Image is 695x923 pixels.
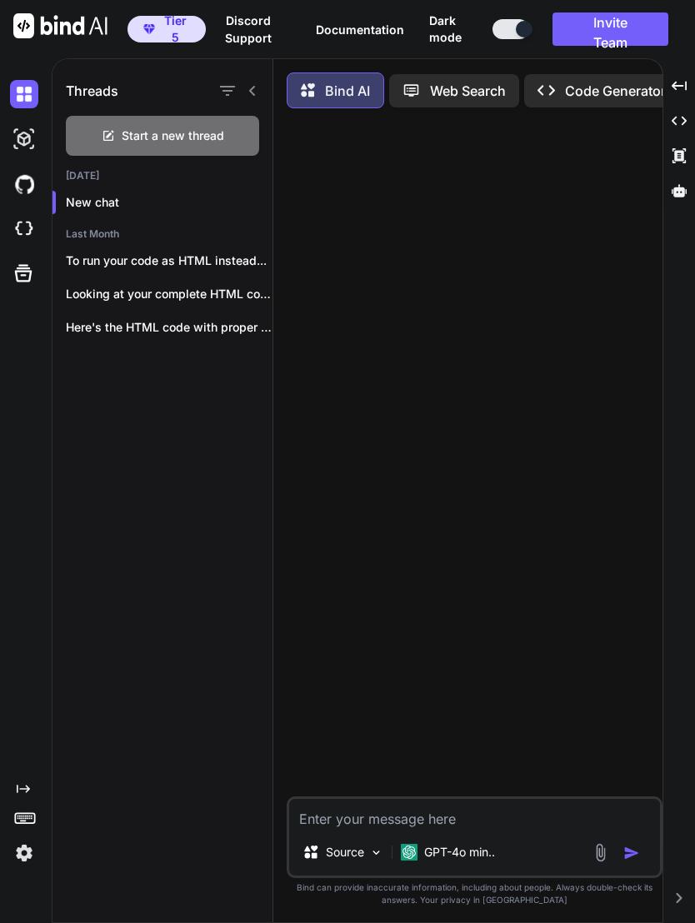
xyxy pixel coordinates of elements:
p: GPT-4o min.. [424,844,495,861]
p: Here's the HTML code with proper structure:... [66,319,272,336]
p: Source [326,844,364,861]
img: Pick Models [369,846,383,860]
h1: Threads [66,81,118,101]
button: Discord Support [206,12,291,47]
button: Invite Team [552,12,668,46]
img: GPT-4o mini [401,844,417,861]
p: Code Generator [565,81,666,101]
p: Web Search [430,81,506,101]
img: Bind AI [13,13,107,38]
span: Tier 5 [162,12,190,46]
img: attachment [591,843,610,862]
img: premium [143,24,155,34]
button: premiumTier 5 [127,16,206,42]
p: Bind can provide inaccurate information, including about people. Always double-check its answers.... [287,881,662,906]
p: New chat [66,194,272,211]
p: To run your code as HTML instead... [66,252,272,269]
span: Dark mode [429,12,486,46]
img: icon [623,845,640,861]
img: cloudideIcon [10,215,38,243]
button: Documentation [316,21,404,38]
img: darkAi-studio [10,125,38,153]
span: Start a new thread [122,127,224,144]
img: darkChat [10,80,38,108]
img: settings [10,839,38,867]
h2: Last Month [52,227,272,241]
span: Discord Support [225,13,272,45]
img: githubDark [10,170,38,198]
p: Looking at your complete HTML code, it's... [66,286,272,302]
span: Documentation [316,22,404,37]
p: Bind AI [325,81,370,101]
h2: [DATE] [52,169,272,182]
